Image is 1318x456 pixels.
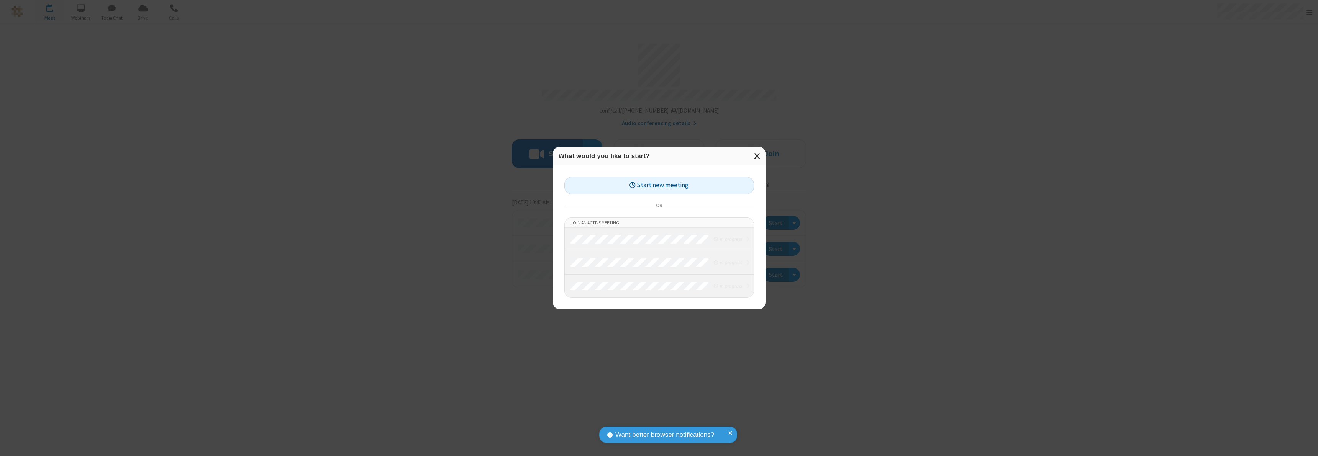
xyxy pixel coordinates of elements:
li: Join an active meeting [565,218,754,228]
button: Close modal [749,147,766,165]
em: in progress [714,282,742,289]
span: or [653,200,665,211]
em: in progress [714,259,742,266]
span: Want better browser notifications? [615,430,714,440]
button: Start new meeting [564,177,754,194]
h3: What would you like to start? [559,152,760,160]
em: in progress [714,235,742,243]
